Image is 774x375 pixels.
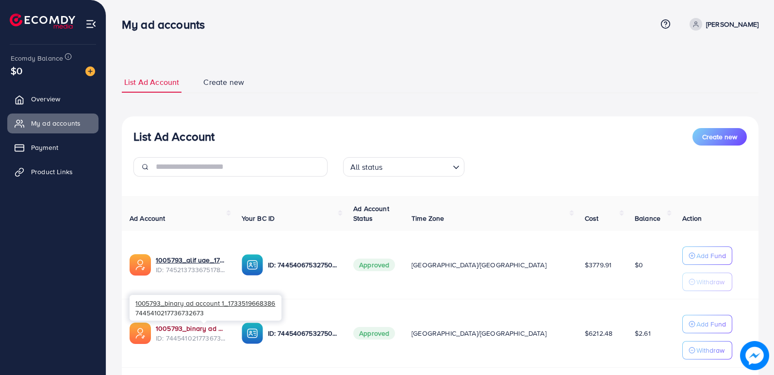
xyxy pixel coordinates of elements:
[31,167,73,177] span: Product Links
[156,333,226,343] span: ID: 7445410217736732673
[412,328,546,338] span: [GEOGRAPHIC_DATA]/[GEOGRAPHIC_DATA]
[130,254,151,276] img: ic-ads-acc.e4c84228.svg
[268,259,338,271] p: ID: 7445406753275019281
[130,323,151,344] img: ic-ads-acc.e4c84228.svg
[682,213,702,223] span: Action
[130,295,281,321] div: 7445410217736732673
[124,77,179,88] span: List Ad Account
[412,213,444,223] span: Time Zone
[348,160,385,174] span: All status
[585,260,611,270] span: $3779.91
[31,118,81,128] span: My ad accounts
[268,327,338,339] p: ID: 7445406753275019281
[7,114,99,133] a: My ad accounts
[353,204,389,223] span: Ad Account Status
[635,213,660,223] span: Balance
[156,255,226,275] div: <span class='underline'>1005793_alif uae_1735085948322</span></br>7452137336751783937
[353,327,395,340] span: Approved
[7,89,99,109] a: Overview
[242,323,263,344] img: ic-ba-acc.ded83a64.svg
[11,64,22,78] span: $0
[682,315,732,333] button: Add Fund
[130,213,165,223] span: Ad Account
[696,276,725,288] p: Withdraw
[85,18,97,30] img: menu
[696,344,725,356] p: Withdraw
[635,328,651,338] span: $2.61
[702,132,737,142] span: Create new
[635,260,643,270] span: $0
[696,318,726,330] p: Add Fund
[156,324,226,333] a: 1005793_binary ad account 1_1733519668386
[122,17,213,32] h3: My ad accounts
[31,143,58,152] span: Payment
[692,128,747,146] button: Create new
[242,213,275,223] span: Your BC ID
[156,255,226,265] a: 1005793_alif uae_1735085948322
[353,259,395,271] span: Approved
[7,162,99,181] a: Product Links
[11,53,63,63] span: Ecomdy Balance
[85,66,95,76] img: image
[585,213,599,223] span: Cost
[7,138,99,157] a: Payment
[686,18,758,31] a: [PERSON_NAME]
[682,273,732,291] button: Withdraw
[156,265,226,275] span: ID: 7452137336751783937
[682,246,732,265] button: Add Fund
[696,250,726,261] p: Add Fund
[706,18,758,30] p: [PERSON_NAME]
[135,298,275,308] span: 1005793_binary ad account 1_1733519668386
[741,342,769,370] img: image
[242,254,263,276] img: ic-ba-acc.ded83a64.svg
[133,130,214,144] h3: List Ad Account
[682,341,732,359] button: Withdraw
[343,157,464,177] div: Search for option
[203,77,244,88] span: Create new
[386,158,449,174] input: Search for option
[31,94,60,104] span: Overview
[585,328,612,338] span: $6212.48
[412,260,546,270] span: [GEOGRAPHIC_DATA]/[GEOGRAPHIC_DATA]
[10,14,75,29] img: logo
